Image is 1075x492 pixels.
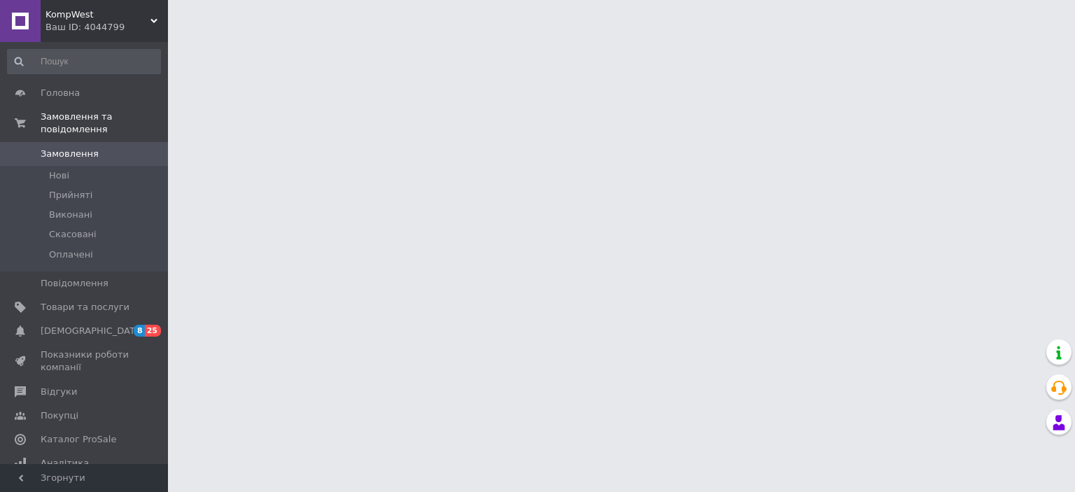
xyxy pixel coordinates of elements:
[49,189,92,202] span: Прийняті
[45,8,150,21] span: KompWest
[45,21,168,34] div: Ваш ID: 4044799
[49,169,69,182] span: Нові
[41,349,129,374] span: Показники роботи компанії
[41,386,77,398] span: Відгуки
[49,248,93,261] span: Оплачені
[41,301,129,314] span: Товари та послуги
[145,325,161,337] span: 25
[41,87,80,99] span: Головна
[41,457,89,470] span: Аналітика
[41,409,78,422] span: Покупці
[41,277,108,290] span: Повідомлення
[134,325,145,337] span: 8
[41,148,99,160] span: Замовлення
[49,209,92,221] span: Виконані
[41,325,144,337] span: [DEMOGRAPHIC_DATA]
[41,111,168,136] span: Замовлення та повідомлення
[49,228,97,241] span: Скасовані
[7,49,161,74] input: Пошук
[41,433,116,446] span: Каталог ProSale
